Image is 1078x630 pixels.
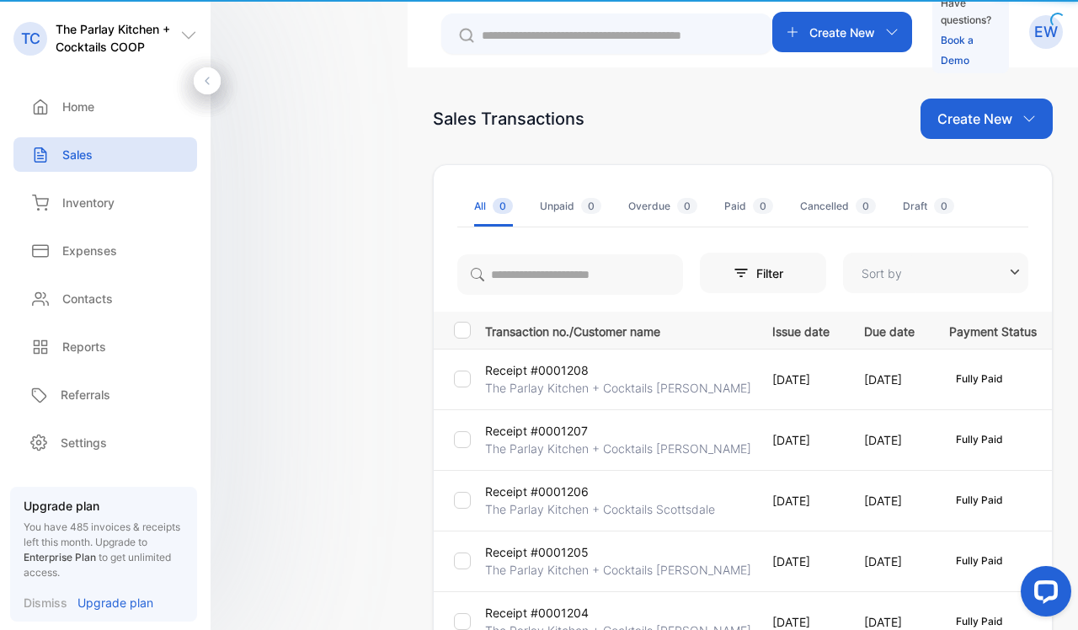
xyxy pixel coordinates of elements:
[485,561,751,579] p: The Parlay Kitchen + Cocktails [PERSON_NAME]
[581,198,601,214] span: 0
[864,431,915,449] p: [DATE]
[903,199,954,214] div: Draft
[800,199,876,214] div: Cancelled
[864,492,915,510] p: [DATE]
[949,370,1010,388] div: fully paid
[941,34,974,67] a: Book a Demo
[628,199,697,214] div: Overdue
[474,199,513,214] div: All
[24,551,96,563] span: Enterprise Plan
[1007,559,1078,630] iframe: LiveChat chat widget
[937,109,1012,129] p: Create New
[61,434,107,451] p: Settings
[77,594,153,611] p: Upgrade plan
[677,198,697,214] span: 0
[540,199,601,214] div: Unpaid
[56,20,180,56] p: The Parlay Kitchen + Cocktails COOP
[864,553,915,570] p: [DATE]
[485,319,751,340] p: Transaction no./Customer name
[856,198,876,214] span: 0
[485,379,751,397] p: The Parlay Kitchen + Cocktails [PERSON_NAME]
[934,198,954,214] span: 0
[485,543,589,561] p: Receipt #0001205
[949,430,1010,449] div: fully paid
[772,12,912,52] button: Create New
[809,24,875,41] p: Create New
[772,492,830,510] p: [DATE]
[485,604,589,622] p: Receipt #0001204
[485,500,715,518] p: The Parlay Kitchen + Cocktails Scottsdale
[24,520,184,580] p: You have 485 invoices & receipts left this month.
[772,553,830,570] p: [DATE]
[24,497,184,515] p: Upgrade plan
[753,198,773,214] span: 0
[485,440,751,457] p: The Parlay Kitchen + Cocktails [PERSON_NAME]
[433,106,584,131] div: Sales Transactions
[485,422,588,440] p: Receipt #0001207
[485,483,589,500] p: Receipt #0001206
[864,371,915,388] p: [DATE]
[1029,12,1063,52] button: EW
[862,264,902,282] p: Sort by
[62,242,117,259] p: Expenses
[67,594,153,611] a: Upgrade plan
[949,552,1010,570] div: fully paid
[772,371,830,388] p: [DATE]
[24,536,171,579] span: Upgrade to to get unlimited access.
[921,99,1053,139] button: Create New
[62,98,94,115] p: Home
[493,198,513,214] span: 0
[772,319,830,340] p: Issue date
[1034,21,1058,43] p: EW
[21,28,40,50] p: TC
[949,319,1037,340] p: Payment Status
[949,491,1010,510] div: fully paid
[62,290,113,307] p: Contacts
[864,319,915,340] p: Due date
[61,386,110,403] p: Referrals
[62,146,93,163] p: Sales
[724,199,773,214] div: Paid
[772,431,830,449] p: [DATE]
[62,194,115,211] p: Inventory
[485,361,589,379] p: Receipt #0001208
[62,338,106,355] p: Reports
[24,594,67,611] p: Dismiss
[843,253,1028,293] button: Sort by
